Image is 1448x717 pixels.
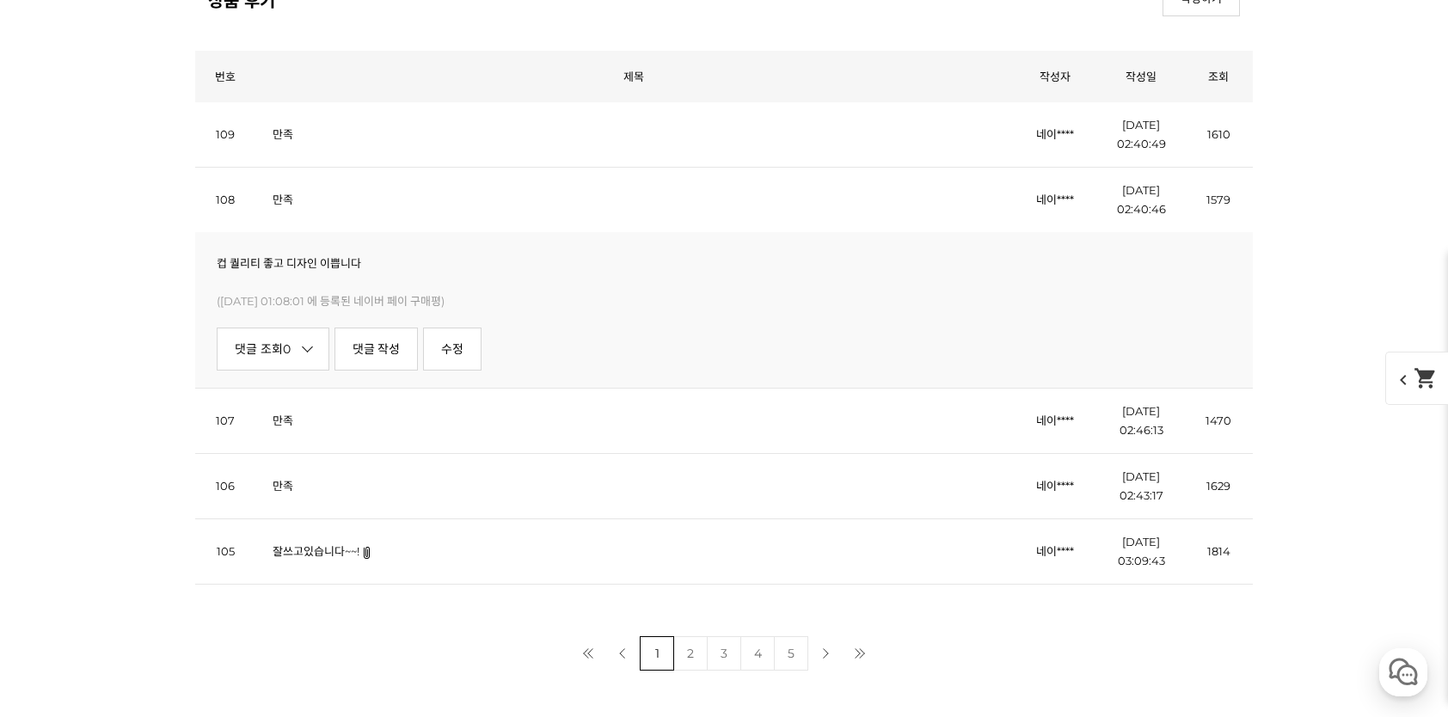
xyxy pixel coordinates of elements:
a: 마지막 페이지 [843,636,877,671]
td: [DATE] 02:40:49 [1098,102,1184,168]
td: [DATE] 02:46:13 [1098,389,1184,454]
a: 댓글 작성 [334,328,419,371]
a: 홈 [5,545,114,588]
a: 만족 [273,414,293,427]
td: 1470 [1184,389,1253,454]
th: 작성일 [1098,51,1184,102]
a: 2 [673,636,708,671]
td: 1629 [1184,454,1253,519]
mat-icon: shopping_cart [1414,366,1438,390]
div: 컵 퀄리티 좋고 디자인 이쁩니다 [217,254,1231,310]
a: 만족 [273,479,293,493]
a: 5 [774,636,808,671]
a: 1 [640,636,674,671]
a: 다음 페이지 [808,636,843,671]
td: 1610 [1184,102,1253,168]
a: 댓글 조회0 [217,328,329,371]
td: 109 [195,102,255,168]
th: 작성자 [1012,51,1098,102]
td: [DATE] 02:40:46 [1098,168,1184,233]
td: 1814 [1184,519,1253,585]
td: 106 [195,454,255,519]
th: 번호 [195,51,255,102]
td: 107 [195,389,255,454]
th: 제목 [255,51,1012,102]
td: [DATE] 03:09:43 [1098,519,1184,585]
td: 108 [195,168,255,233]
span: 설정 [266,571,286,585]
a: 만족 [273,193,293,206]
a: 대화 [114,545,222,588]
td: 105 [195,519,255,585]
a: 첫 페이지 [571,636,605,671]
a: 만족 [273,127,293,141]
a: 3 [707,636,741,671]
em: 0 [283,341,291,357]
th: 조회 [1184,51,1253,102]
a: 잘쓰고있습니다~~! [273,544,359,558]
a: 설정 [222,545,330,588]
span: 대화 [157,572,178,585]
a: 4 [740,636,775,671]
a: 이전 페이지 [605,636,640,671]
td: [DATE] 02:43:17 [1098,454,1184,519]
img: 파일첨부 [362,547,371,559]
td: 1579 [1184,168,1253,233]
a: 수정 [423,328,482,371]
span: ([DATE] 01:08:01 에 등록된 네이버 페이 구매평) [217,294,445,308]
span: 홈 [54,571,64,585]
